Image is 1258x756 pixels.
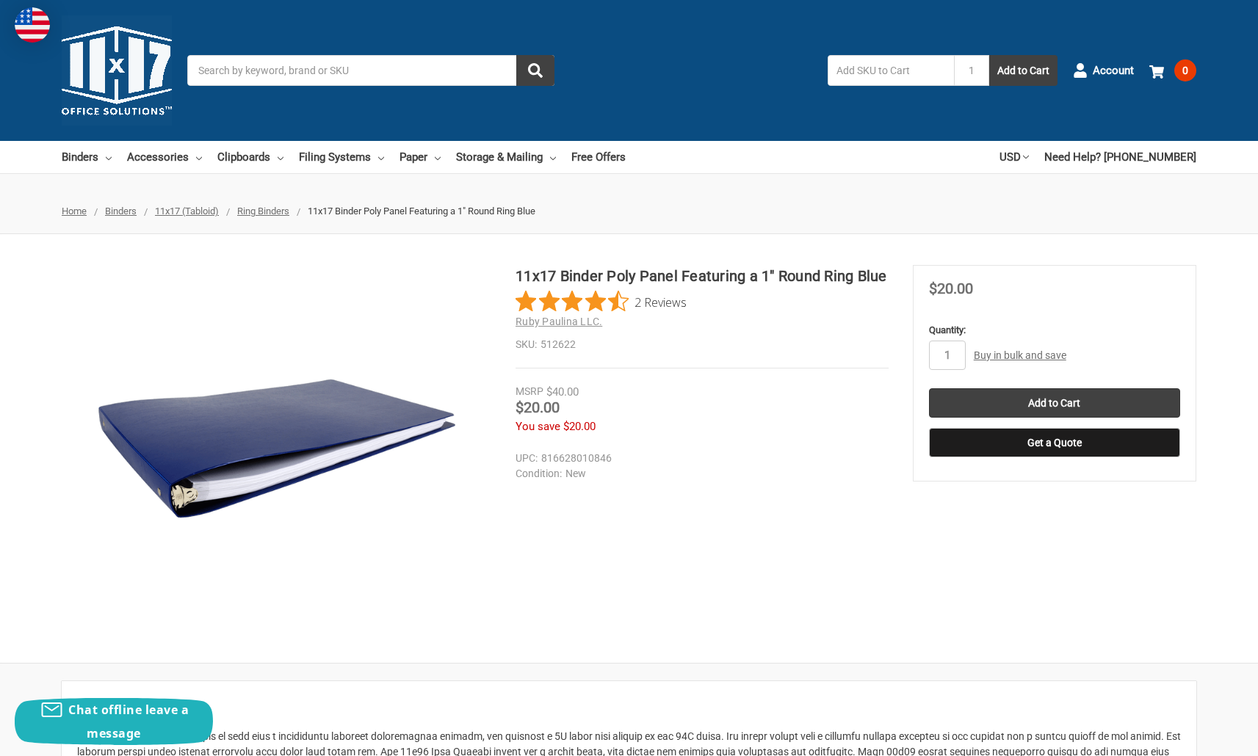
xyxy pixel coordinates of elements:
[1149,51,1196,90] a: 0
[571,141,626,173] a: Free Offers
[237,206,289,217] a: Ring Binders
[400,141,441,173] a: Paper
[516,291,687,313] button: Rated 4.5 out of 5 stars from 2 reviews. Jump to reviews.
[217,141,283,173] a: Clipboards
[127,141,202,173] a: Accessories
[989,55,1058,86] button: Add to Cart
[516,451,882,466] dd: 816628010846
[546,385,579,399] span: $40.00
[62,141,112,173] a: Binders
[93,265,460,632] img: 11x17 Binder Poly Panel Featuring a 1" Round Ring Blue
[77,697,1181,719] h2: Description
[1137,716,1258,756] iframe: Google Customer Reviews
[516,265,889,287] h1: 11x17 Binder Poly Panel Featuring a 1" Round Ring Blue
[828,55,954,86] input: Add SKU to Cart
[929,280,973,297] span: $20.00
[62,15,172,126] img: 11x17.com
[974,349,1066,361] a: Buy in bulk and save
[187,55,554,86] input: Search by keyword, brand or SKU
[929,323,1180,338] label: Quantity:
[1174,59,1196,81] span: 0
[1073,51,1134,90] a: Account
[516,384,543,399] div: MSRP
[15,698,213,745] button: Chat offline leave a message
[516,420,560,433] span: You save
[999,141,1029,173] a: USD
[308,206,535,217] span: 11x17 Binder Poly Panel Featuring a 1" Round Ring Blue
[68,702,189,741] span: Chat offline leave a message
[929,428,1180,457] button: Get a Quote
[105,206,137,217] a: Binders
[155,206,219,217] a: 11x17 (Tabloid)
[15,7,50,43] img: duty and tax information for United States
[635,291,687,313] span: 2 Reviews
[516,451,538,466] dt: UPC:
[516,466,882,481] dd: New
[1044,141,1196,173] a: Need Help? [PHONE_NUMBER]
[929,388,1180,418] input: Add to Cart
[516,316,602,327] a: Ruby Paulina LLC.
[516,337,537,352] dt: SKU:
[299,141,384,173] a: Filing Systems
[563,420,596,433] span: $20.00
[516,399,560,416] span: $20.00
[516,466,562,481] dt: Condition:
[1093,62,1134,79] span: Account
[516,337,889,352] dd: 512622
[62,206,87,217] a: Home
[456,141,556,173] a: Storage & Mailing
